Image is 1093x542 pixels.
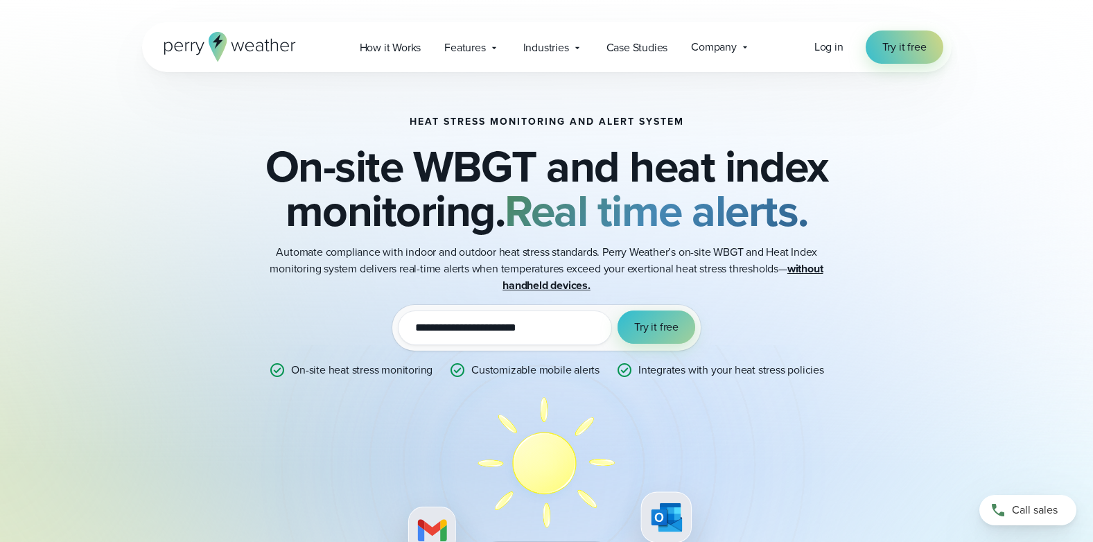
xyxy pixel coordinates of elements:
span: Call sales [1012,502,1058,518]
strong: without handheld devices. [502,261,823,293]
span: Industries [523,40,569,56]
a: Try it free [866,30,943,64]
a: How it Works [348,33,433,62]
button: Try it free [618,311,695,344]
h2: On-site WBGT and heat index monitoring. [211,144,882,233]
span: Try it free [634,319,679,335]
a: Case Studies [595,33,680,62]
h1: Heat Stress Monitoring and Alert System [410,116,684,128]
span: Company [691,39,737,55]
span: How it Works [360,40,421,56]
p: On-site heat stress monitoring [291,362,432,378]
span: Case Studies [606,40,668,56]
a: Call sales [979,495,1076,525]
span: Features [444,40,485,56]
span: Try it free [882,39,927,55]
p: Customizable mobile alerts [471,362,600,378]
a: Log in [814,39,843,55]
strong: Real time alerts. [505,178,808,243]
p: Integrates with your heat stress policies [638,362,824,378]
p: Automate compliance with indoor and outdoor heat stress standards. Perry Weather’s on-site WBGT a... [270,244,824,294]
